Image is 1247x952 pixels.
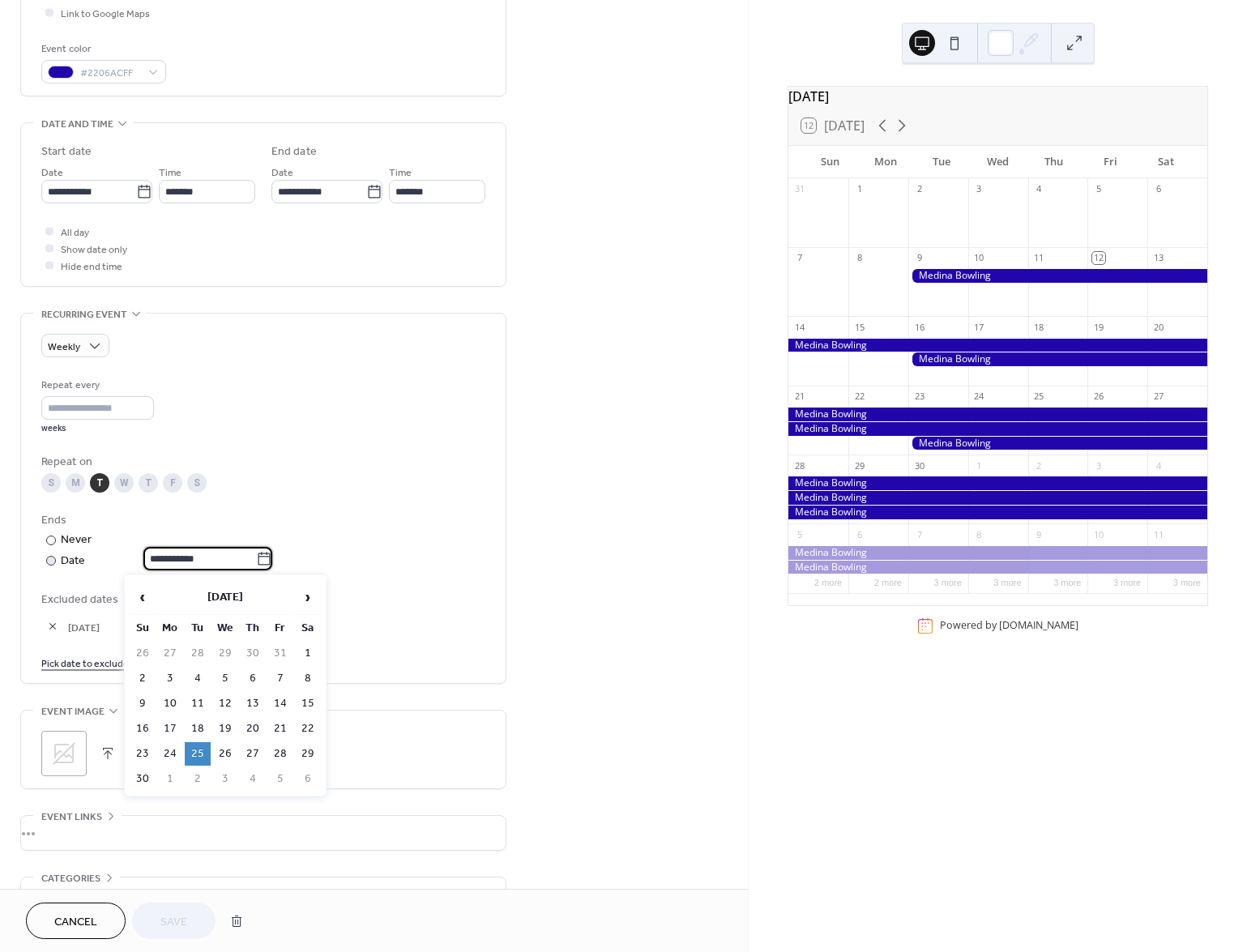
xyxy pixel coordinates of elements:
span: Time [389,164,412,181]
div: 4 [1033,183,1045,195]
span: › [296,581,320,613]
button: 2 more [808,574,848,588]
div: Medina Bowling [788,339,1207,352]
div: 30 [913,459,925,472]
td: 1 [157,767,183,791]
div: 12 [1092,252,1104,264]
button: 3 more [1167,574,1207,588]
div: Event color [41,41,163,58]
div: F [163,473,182,493]
span: Hide end time [61,258,122,275]
div: 23 [913,391,925,403]
th: Fr [267,617,293,640]
div: S [187,473,207,493]
th: [DATE] [157,580,293,615]
td: 19 [212,717,238,741]
td: 5 [212,667,238,690]
div: Thu [1026,146,1082,178]
div: 10 [973,252,985,264]
div: Medina Bowling [908,269,1207,283]
div: 17 [973,321,985,333]
span: [DATE] [68,619,485,636]
div: Repeat every [41,377,151,394]
div: Medina Bowling [788,422,1207,436]
div: Mon [858,146,914,178]
a: Cancel [26,903,126,939]
td: 27 [157,642,183,665]
div: 11 [1033,252,1045,264]
button: 3 more [1107,574,1147,588]
td: 6 [295,767,321,791]
span: Excluded dates [41,591,485,608]
span: Pick date to exclude [41,655,129,672]
td: 12 [212,692,238,715]
div: 6 [1152,183,1164,195]
td: 26 [212,742,238,766]
div: [DATE] [788,87,1207,106]
div: Medina Bowling [908,352,1207,366]
div: ••• [21,816,506,850]
td: 22 [295,717,321,741]
td: 20 [240,717,266,741]
div: 20 [1152,321,1164,333]
div: Medina Bowling [788,476,1207,490]
td: 4 [185,667,211,690]
div: 19 [1092,321,1104,333]
td: 9 [130,692,156,715]
td: 17 [157,717,183,741]
td: 2 [130,667,156,690]
div: 21 [793,391,805,403]
td: 29 [212,642,238,665]
div: Ends [41,512,482,529]
div: 3 [1092,459,1104,472]
span: Show date only [61,241,127,258]
span: Date [41,164,63,181]
div: T [90,473,109,493]
span: All day [61,224,89,241]
td: 24 [157,742,183,766]
div: 1 [973,459,985,472]
div: 6 [853,528,865,540]
td: 15 [295,692,321,715]
div: 24 [973,391,985,403]
td: 25 [185,742,211,766]
td: 3 [212,767,238,791]
td: 13 [240,692,266,715]
div: 5 [793,528,805,540]
div: 26 [1092,391,1104,403]
div: T [139,473,158,493]
div: Wed [970,146,1026,178]
div: Medina Bowling [908,437,1207,450]
span: Event image [41,703,105,720]
div: 4 [1152,459,1164,472]
td: 2 [185,767,211,791]
td: 27 [240,742,266,766]
a: [DOMAIN_NAME] [999,619,1078,633]
div: Fri [1083,146,1138,178]
div: 11 [1152,528,1164,540]
div: 18 [1033,321,1045,333]
div: 7 [913,528,925,540]
div: 14 [793,321,805,333]
td: 31 [267,642,293,665]
span: Recurring event [41,306,127,323]
div: M [66,473,85,493]
td: 3 [157,667,183,690]
div: Powered by [940,619,1078,633]
td: 5 [267,767,293,791]
td: 11 [185,692,211,715]
button: 3 more [987,574,1027,588]
th: We [212,617,238,640]
div: Date [61,552,272,570]
button: 3 more [1047,574,1087,588]
div: 2 [913,183,925,195]
div: 28 [793,459,805,472]
span: Categories [41,870,100,887]
div: 3 [973,183,985,195]
th: Su [130,617,156,640]
div: weeks [41,423,154,434]
div: W [114,473,134,493]
span: Link to Google Maps [61,6,150,23]
button: 2 more [868,574,908,588]
div: 9 [1033,528,1045,540]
